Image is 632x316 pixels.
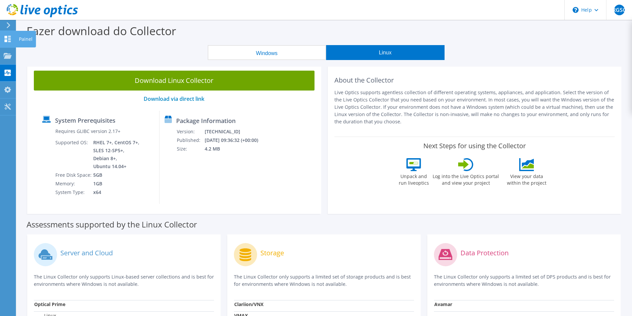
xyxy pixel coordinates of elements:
[204,145,267,153] td: 4.2 MB
[55,128,120,135] label: Requires GLIBC version 2.17+
[176,117,236,124] label: Package Information
[503,171,550,186] label: View your data within the project
[434,273,614,288] p: The Linux Collector only supports a limited set of DPS products and is best for environments wher...
[176,136,204,145] td: Published:
[334,76,615,84] h2: About the Collector
[423,142,526,150] label: Next Steps for using the Collector
[204,127,267,136] td: [TECHNICAL_ID]
[27,221,197,228] label: Assessments supported by the Linux Collector
[434,301,452,307] strong: Avamar
[93,188,141,197] td: x64
[93,171,141,179] td: 5GB
[334,89,615,125] p: Live Optics supports agentless collection of different operating systems, appliances, and applica...
[144,95,204,102] a: Download via direct link
[55,179,93,188] td: Memory:
[34,301,65,307] strong: Optical Prime
[260,250,284,256] label: Storage
[60,250,113,256] label: Server and Cloud
[34,71,315,91] a: Download Linux Collector
[16,31,36,47] div: Painel
[326,45,445,60] button: Linux
[573,7,579,13] svg: \n
[93,179,141,188] td: 1GB
[34,273,214,288] p: The Linux Collector only supports Linux-based server collections and is best for environments whe...
[398,171,429,186] label: Unpack and run liveoptics
[176,145,204,153] td: Size:
[204,136,267,145] td: [DATE] 09:36:32 (+00:00)
[55,117,115,124] label: System Prerequisites
[614,5,625,15] span: RGSC
[55,171,93,179] td: Free Disk Space:
[460,250,509,256] label: Data Protection
[208,45,326,60] button: Windows
[234,301,263,307] strong: Clariion/VNX
[234,273,414,288] p: The Linux Collector only supports a limited set of storage products and is best for environments ...
[55,138,93,171] td: Supported OS:
[27,23,176,38] label: Fazer download do Collector
[55,188,93,197] td: System Type:
[93,138,141,171] td: RHEL 7+, CentOS 7+, SLES 12-SP5+, Debian 8+, Ubuntu 14.04+
[432,171,499,186] label: Log into the Live Optics portal and view your project
[176,127,204,136] td: Version:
